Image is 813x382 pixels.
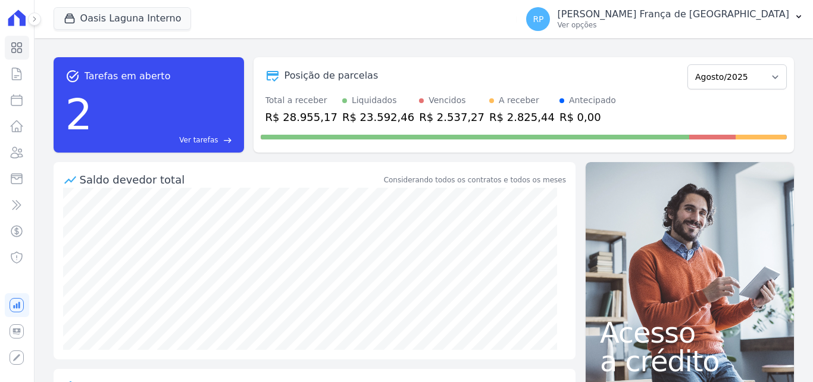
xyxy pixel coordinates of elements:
[342,109,414,125] div: R$ 23.592,46
[65,69,80,83] span: task_alt
[352,94,397,107] div: Liquidados
[384,175,566,185] div: Considerando todos os contratos e todos os meses
[429,94,465,107] div: Vencidos
[97,135,232,145] a: Ver tarefas east
[489,109,555,125] div: R$ 2.825,44
[517,2,813,36] button: RP [PERSON_NAME] França de [GEOGRAPHIC_DATA] Ver opções
[569,94,616,107] div: Antecipado
[54,7,192,30] button: Oasis Laguna Interno
[179,135,218,145] span: Ver tarefas
[557,8,789,20] p: [PERSON_NAME] França de [GEOGRAPHIC_DATA]
[85,69,171,83] span: Tarefas em aberto
[600,318,780,347] span: Acesso
[600,347,780,375] span: a crédito
[499,94,539,107] div: A receber
[223,136,232,145] span: east
[65,83,93,145] div: 2
[265,109,337,125] div: R$ 28.955,17
[284,69,379,83] div: Posição de parcelas
[557,20,789,30] p: Ver opções
[80,172,382,188] div: Saldo devedor total
[533,15,543,23] span: RP
[265,94,337,107] div: Total a receber
[559,109,616,125] div: R$ 0,00
[419,109,484,125] div: R$ 2.537,27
